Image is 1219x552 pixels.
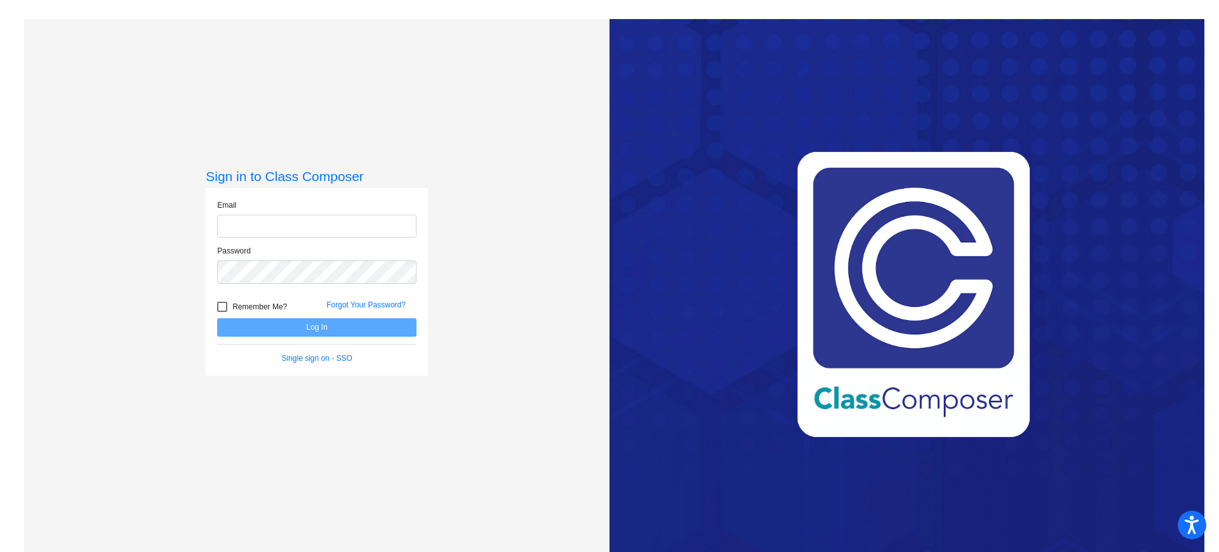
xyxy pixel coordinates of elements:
[217,318,416,337] button: Log In
[217,199,236,211] label: Email
[282,354,352,363] a: Single sign on - SSO
[206,168,428,184] h3: Sign in to Class Composer
[232,299,287,314] span: Remember Me?
[217,245,251,257] label: Password
[326,300,406,309] a: Forgot Your Password?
